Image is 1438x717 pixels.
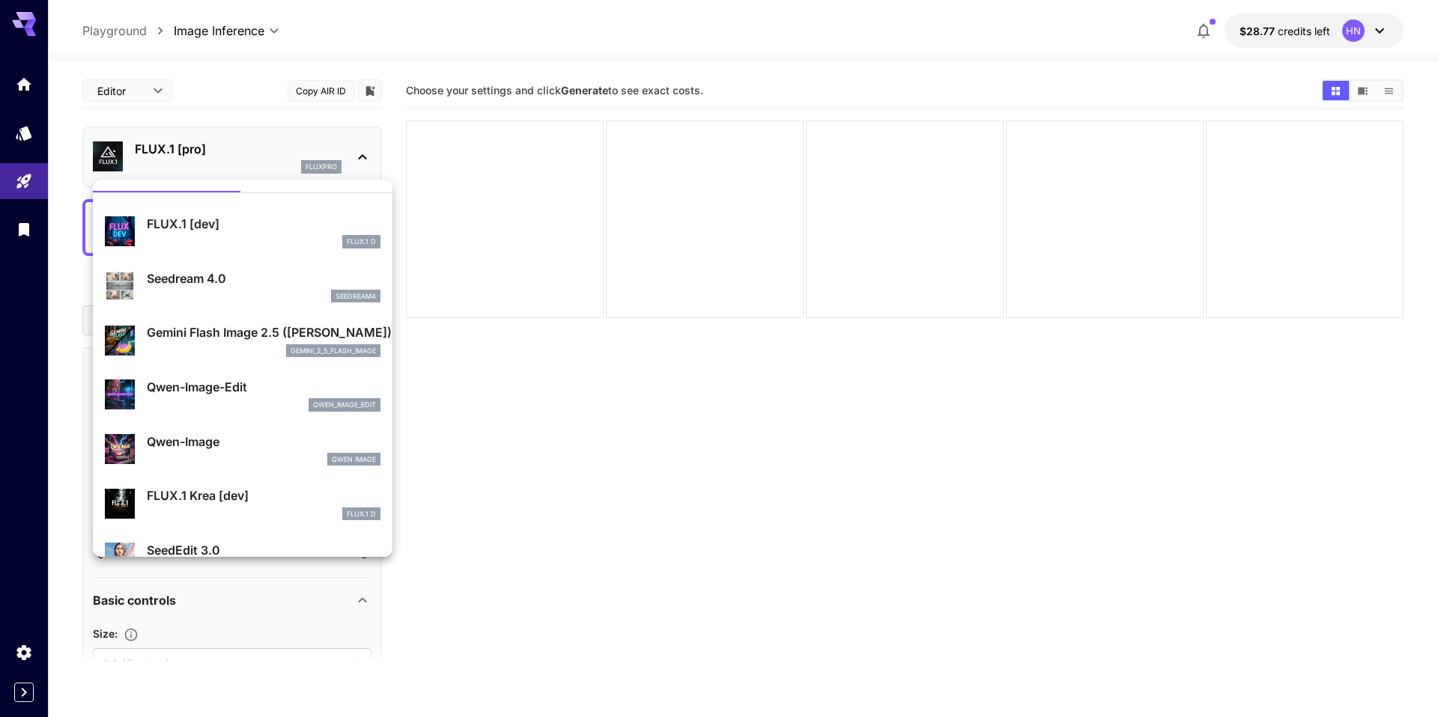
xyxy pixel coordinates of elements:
p: FLUX.1 D [347,509,376,519]
div: SeedEdit 3.0 [105,535,380,581]
p: Qwen Image [332,454,376,465]
div: FLUX.1 Krea [dev]FLUX.1 D [105,480,380,526]
div: FLUX.1 [dev]FLUX.1 D [105,209,380,254]
p: Qwen-Image-Edit [147,378,380,396]
p: FLUX.1 [dev] [147,215,380,233]
p: Gemini Flash Image 2.5 ([PERSON_NAME]) [147,323,380,341]
p: SeedEdit 3.0 [147,541,380,559]
p: Qwen-Image [147,433,380,451]
p: seedream4 [336,291,376,302]
div: Qwen-ImageQwen Image [105,427,380,472]
p: Seedream 4.0 [147,269,380,287]
p: FLUX.1 Krea [dev] [147,486,380,504]
p: FLUX.1 D [347,237,376,247]
p: qwen_image_edit [313,400,376,410]
p: gemini_2_5_flash_image [291,346,376,356]
div: Qwen-Image-Editqwen_image_edit [105,372,380,418]
div: Gemini Flash Image 2.5 ([PERSON_NAME])gemini_2_5_flash_image [105,317,380,363]
div: Seedream 4.0seedream4 [105,263,380,309]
